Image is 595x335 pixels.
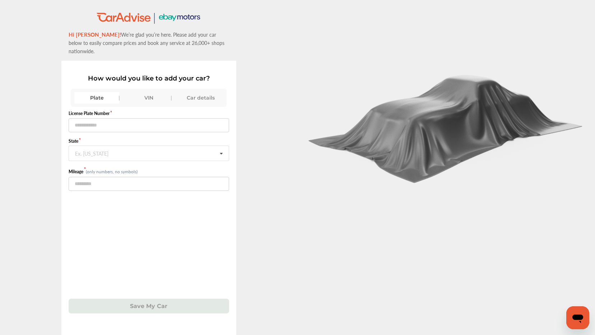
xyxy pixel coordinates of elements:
[69,138,229,144] label: State
[69,31,224,55] span: We’re glad you’re here. Please add your car below to easily compare prices and book any service a...
[86,169,138,175] small: (only numbers, no symbols)
[566,306,589,329] iframe: Button to launch messaging window
[303,67,590,183] img: carCoverBlack.2823a3dccd746e18b3f8.png
[69,74,229,82] p: How would you like to add your car?
[178,92,223,104] div: Car details
[74,92,119,104] div: Plate
[126,92,171,104] div: VIN
[69,169,86,175] label: Mileage
[69,110,229,116] label: License Plate Number
[69,31,121,38] span: Hi [PERSON_NAME]!
[75,151,108,155] div: Ex. [US_STATE]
